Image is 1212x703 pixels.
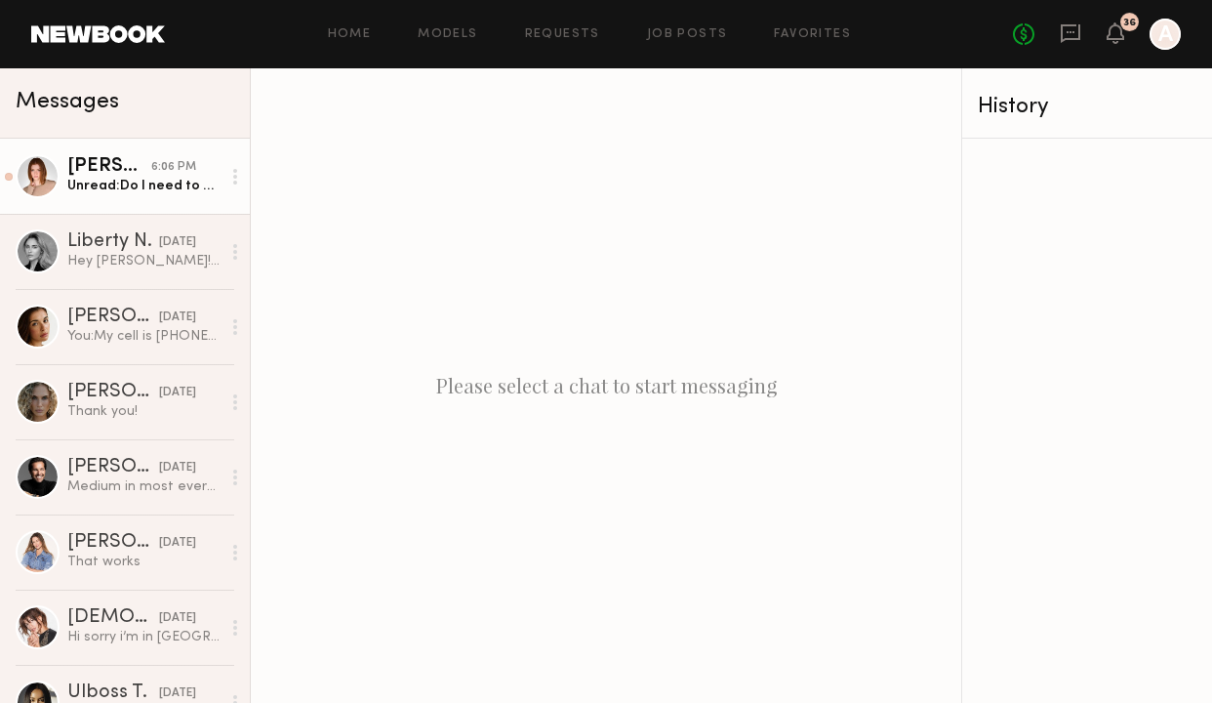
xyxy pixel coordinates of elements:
[67,177,221,195] div: Unread: Do I need to come hair and makeup ready [DATE] or bring any specific clothing items?
[647,28,728,41] a: Job Posts
[67,383,159,402] div: [PERSON_NAME]
[67,157,151,177] div: [PERSON_NAME]
[774,28,851,41] a: Favorites
[67,252,221,270] div: Hey [PERSON_NAME]! Whenever you can send over product I can get you UGC. Back in LA- lmk if you’d...
[159,534,196,553] div: [DATE]
[159,233,196,252] div: [DATE]
[67,628,221,646] div: Hi sorry i’m in [GEOGRAPHIC_DATA] until the 28th. I would love to in the future.
[67,308,159,327] div: [PERSON_NAME]
[1150,19,1181,50] a: A
[67,402,221,421] div: Thank you!
[525,28,600,41] a: Requests
[67,477,221,496] div: Medium in most everything, shirts, pants, etc.
[159,384,196,402] div: [DATE]
[151,158,196,177] div: 6:06 PM
[16,91,119,113] span: Messages
[67,683,159,703] div: Ulboss T.
[159,684,196,703] div: [DATE]
[328,28,372,41] a: Home
[159,309,196,327] div: [DATE]
[67,232,159,252] div: Liberty N.
[978,96,1196,118] div: History
[67,553,221,571] div: That works
[159,459,196,477] div: [DATE]
[159,609,196,628] div: [DATE]
[1123,18,1136,28] div: 36
[67,608,159,628] div: [DEMOGRAPHIC_DATA][PERSON_NAME]
[418,28,477,41] a: Models
[67,458,159,477] div: [PERSON_NAME]
[67,327,221,346] div: You: My cell is [PHONE_NUMBER], sorry we didn’t discuss rate let me know if $300 is good
[251,68,961,703] div: Please select a chat to start messaging
[67,533,159,553] div: [PERSON_NAME]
